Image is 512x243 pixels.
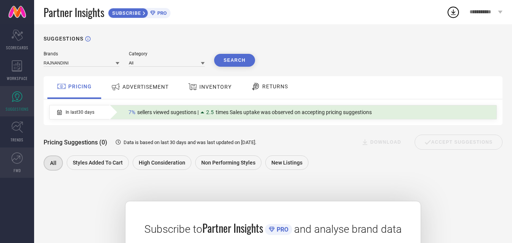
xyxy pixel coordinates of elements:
[294,223,402,235] span: and analyse brand data
[139,160,185,166] span: High Consideration
[14,168,21,173] span: FWD
[214,54,255,67] button: Search
[44,5,104,20] span: Partner Insights
[44,51,119,56] div: Brands
[124,140,256,145] span: Data is based on last 30 days and was last updated on [DATE] .
[108,6,171,18] a: SUBSCRIBEPRO
[201,160,255,166] span: Non Performing Styles
[275,226,288,233] span: PRO
[6,45,28,50] span: SCORECARDS
[415,135,503,150] div: Accept Suggestions
[125,107,376,117] div: Percentage of sellers who have viewed suggestions for the current Insight Type
[68,83,92,89] span: PRICING
[7,75,28,81] span: WORKSPACE
[129,51,205,56] div: Category
[66,110,94,115] span: In last 30 days
[108,10,143,16] span: SUBSCRIBE
[11,137,23,143] span: TRENDS
[44,36,83,42] h1: SUGGESTIONS
[446,5,460,19] div: Open download list
[199,84,232,90] span: INVENTORY
[271,160,302,166] span: New Listings
[202,220,263,236] span: Partner Insights
[73,160,123,166] span: Styles Added To Cart
[137,109,199,115] span: sellers viewed sugestions |
[206,109,214,115] span: 2.5
[128,109,135,115] span: 7%
[155,10,167,16] span: PRO
[122,84,169,90] span: ADVERTISEMENT
[50,160,56,166] span: All
[6,106,29,112] span: SUGGESTIONS
[144,223,202,235] span: Subscribe to
[262,83,288,89] span: RETURNS
[44,139,107,146] span: Pricing Suggestions (0)
[216,109,372,115] span: times Sales uptake was observed on accepting pricing suggestions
